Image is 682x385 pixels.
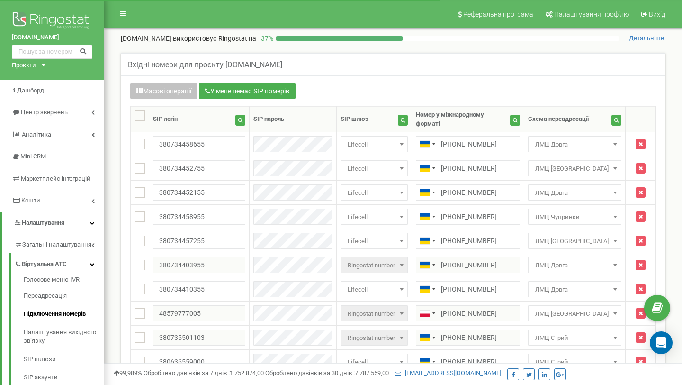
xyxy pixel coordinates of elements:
[12,61,36,70] div: Проєкти
[341,160,408,176] span: Lifecell
[531,235,618,248] span: ЛМЦ Франківськ
[341,305,408,321] span: Ringostat number
[531,186,618,200] span: ЛМЦ Довга
[24,275,104,287] a: Голосове меню IVR
[416,305,520,321] input: 512 345 678
[528,305,621,321] span: ЛМЦ Польща
[416,282,438,297] div: Telephone country code
[22,260,67,269] span: Віртуальна АТС
[416,233,520,249] input: 050 123 4567
[22,219,64,226] span: Налаштування
[463,10,533,18] span: Реферальна програма
[341,233,408,249] span: Lifecell
[130,83,197,99] button: Масові операції
[416,330,438,345] div: Telephone country code
[24,305,104,323] a: Підключення номерів
[531,211,618,224] span: ЛМЦ Чупринки
[128,61,282,69] h5: Вхідні номери для проєкту [DOMAIN_NAME]
[344,138,404,151] span: Lifecell
[528,160,621,176] span: ЛМЦ Франківськ
[531,138,618,151] span: ЛМЦ Довга
[531,162,618,175] span: ЛМЦ Франківськ
[121,34,256,43] p: [DOMAIN_NAME]
[528,330,621,346] span: ЛМЦ Стрий
[416,233,438,248] div: Telephone country code
[21,175,90,182] span: Маркетплейс інтеграцій
[341,184,408,201] span: Lifecell
[629,35,664,42] span: Детальніше
[24,287,104,305] a: Переадресація
[341,136,408,152] span: Lifecell
[341,115,368,124] div: SIP шлюз
[173,35,256,42] span: використовує Ringostat на
[416,137,438,152] div: Telephone country code
[531,356,618,369] span: ЛМЦ Стрий
[341,281,408,297] span: Lifecell
[12,45,92,59] input: Пошук за номером
[341,330,408,346] span: Ringostat number
[416,160,520,176] input: 050 123 4567
[344,307,404,321] span: Ringostat number
[416,184,520,201] input: 050 123 4567
[528,209,621,225] span: ЛМЦ Чупринки
[14,234,104,253] a: Загальні налаштування
[528,233,621,249] span: ЛМЦ Франківськ
[2,212,104,234] a: Налаштування
[344,331,404,345] span: Ringostat number
[21,109,68,116] span: Центр звернень
[650,331,673,354] div: Open Intercom Messenger
[144,369,264,376] span: Оброблено дзвінків за 7 днів :
[416,209,520,225] input: 050 123 4567
[416,209,438,224] div: Telephone country code
[416,354,438,369] div: Telephone country code
[344,259,404,272] span: Ringostat number
[17,87,44,94] span: Дашборд
[199,83,296,99] button: У мене немає SIP номерів
[416,185,438,200] div: Telephone country code
[416,161,438,176] div: Telephone country code
[416,136,520,152] input: 050 123 4567
[531,259,618,272] span: ЛМЦ Довга
[344,283,404,296] span: Lifecell
[416,110,510,128] div: Номер у міжнародному форматі
[344,235,404,248] span: Lifecell
[341,209,408,225] span: Lifecell
[24,323,104,350] a: Налаштування вихідного зв’язку
[416,354,520,370] input: 050 123 4567
[21,197,40,204] span: Кошти
[416,306,438,321] div: Telephone country code
[528,136,621,152] span: ЛМЦ Довга
[528,257,621,273] span: ЛМЦ Довга
[344,211,404,224] span: Lifecell
[528,184,621,201] span: ЛМЦ Довга
[531,307,618,321] span: ЛМЦ Польща
[22,131,51,138] span: Аналiтика
[256,34,276,43] p: 37 %
[22,240,91,249] span: Загальні налаштування
[265,369,389,376] span: Оброблено дзвінків за 30 днів :
[24,350,104,369] a: SIP шлюзи
[20,153,46,160] span: Mini CRM
[344,356,404,369] span: Lifecell
[416,281,520,297] input: 050 123 4567
[249,107,336,132] th: SIP пароль
[344,162,404,175] span: Lifecell
[12,9,92,33] img: Ringostat logo
[528,281,621,297] span: ЛМЦ Довга
[416,257,520,273] input: 050 123 4567
[14,253,104,273] a: Віртуальна АТС
[344,186,404,200] span: Lifecell
[531,283,618,296] span: ЛМЦ Довга
[649,10,665,18] span: Вихід
[395,369,501,376] a: [EMAIL_ADDRESS][DOMAIN_NAME]
[153,115,178,124] div: SIP логін
[114,369,142,376] span: 99,989%
[528,354,621,370] span: ЛМЦ Стрий
[416,330,520,346] input: 050 123 4567
[531,331,618,345] span: ЛМЦ Стрий
[12,33,92,42] a: [DOMAIN_NAME]
[341,354,408,370] span: Lifecell
[528,115,589,124] div: Схема переадресації
[355,369,389,376] u: 7 787 559,00
[230,369,264,376] u: 1 752 874,00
